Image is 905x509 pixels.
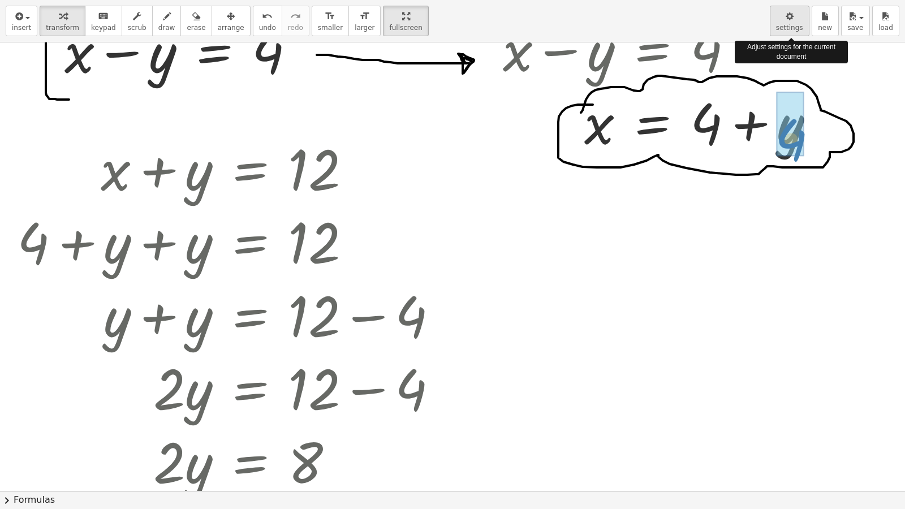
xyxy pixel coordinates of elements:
span: new [818,24,832,32]
span: undo [259,24,276,32]
div: Adjust settings for the current document [735,41,848,63]
button: keyboardkeypad [85,6,122,36]
button: format_sizelarger [348,6,381,36]
span: fullscreen [389,24,422,32]
span: keypad [91,24,116,32]
span: arrange [218,24,244,32]
button: new [812,6,839,36]
i: format_size [359,10,370,23]
button: draw [152,6,182,36]
button: erase [180,6,212,36]
button: scrub [122,6,153,36]
span: larger [355,24,374,32]
span: load [878,24,893,32]
button: transform [40,6,85,36]
button: undoundo [253,6,282,36]
span: redo [288,24,303,32]
span: settings [776,24,803,32]
button: insert [6,6,37,36]
span: smaller [318,24,343,32]
span: transform [46,24,79,32]
button: load [872,6,899,36]
i: undo [262,10,273,23]
span: scrub [128,24,146,32]
span: draw [158,24,175,32]
button: fullscreen [383,6,428,36]
i: redo [290,10,301,23]
button: arrange [212,6,251,36]
button: save [841,6,870,36]
button: redoredo [282,6,309,36]
i: format_size [325,10,335,23]
button: settings [770,6,809,36]
button: format_sizesmaller [312,6,349,36]
span: erase [187,24,205,32]
span: save [847,24,863,32]
i: keyboard [98,10,109,23]
span: insert [12,24,31,32]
